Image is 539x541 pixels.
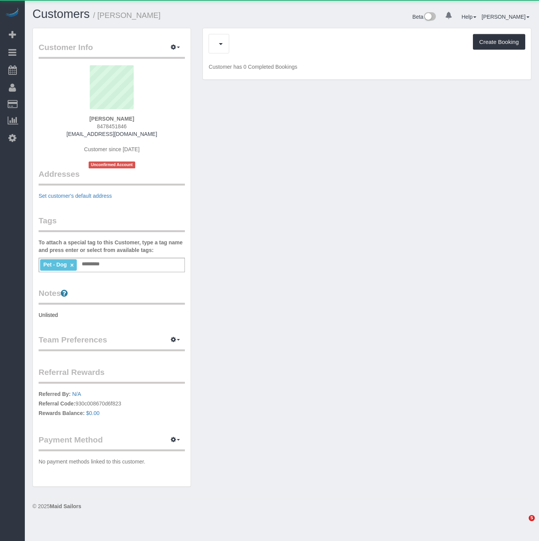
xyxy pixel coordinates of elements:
[529,515,535,521] span: 5
[39,367,185,384] legend: Referral Rewards
[84,146,139,152] span: Customer since [DATE]
[97,123,127,129] span: 8478451846
[39,334,185,351] legend: Team Preferences
[39,239,185,254] label: To attach a special tag to this Customer, type a tag name and press enter or select from availabl...
[32,502,531,510] div: © 2025
[72,391,81,397] a: N/A
[473,34,525,50] button: Create Booking
[89,116,134,122] strong: [PERSON_NAME]
[461,14,476,20] a: Help
[209,63,525,71] p: Customer has 0 Completed Bookings
[513,515,531,533] iframe: Intercom live chat
[50,503,81,509] strong: Maid Sailors
[423,12,436,22] img: New interface
[39,311,185,319] pre: Unlisted
[39,193,112,199] a: Set customer's default address
[89,161,135,168] span: Unconfirmed Account
[70,262,74,268] a: ×
[39,409,85,417] label: Rewards Balance:
[39,390,185,419] p: 930c008670d6f823
[39,287,185,305] legend: Notes
[39,390,71,398] label: Referred By:
[39,42,185,59] legend: Customer Info
[39,215,185,232] legend: Tags
[43,262,66,268] span: Pet - Dog
[93,11,161,19] small: / [PERSON_NAME]
[39,400,75,407] label: Referral Code:
[482,14,529,20] a: [PERSON_NAME]
[32,7,90,21] a: Customers
[5,8,20,18] img: Automaid Logo
[413,14,436,20] a: Beta
[66,131,157,137] a: [EMAIL_ADDRESS][DOMAIN_NAME]
[39,458,185,465] p: No payment methods linked to this customer.
[39,434,185,451] legend: Payment Method
[86,410,100,416] a: $0.00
